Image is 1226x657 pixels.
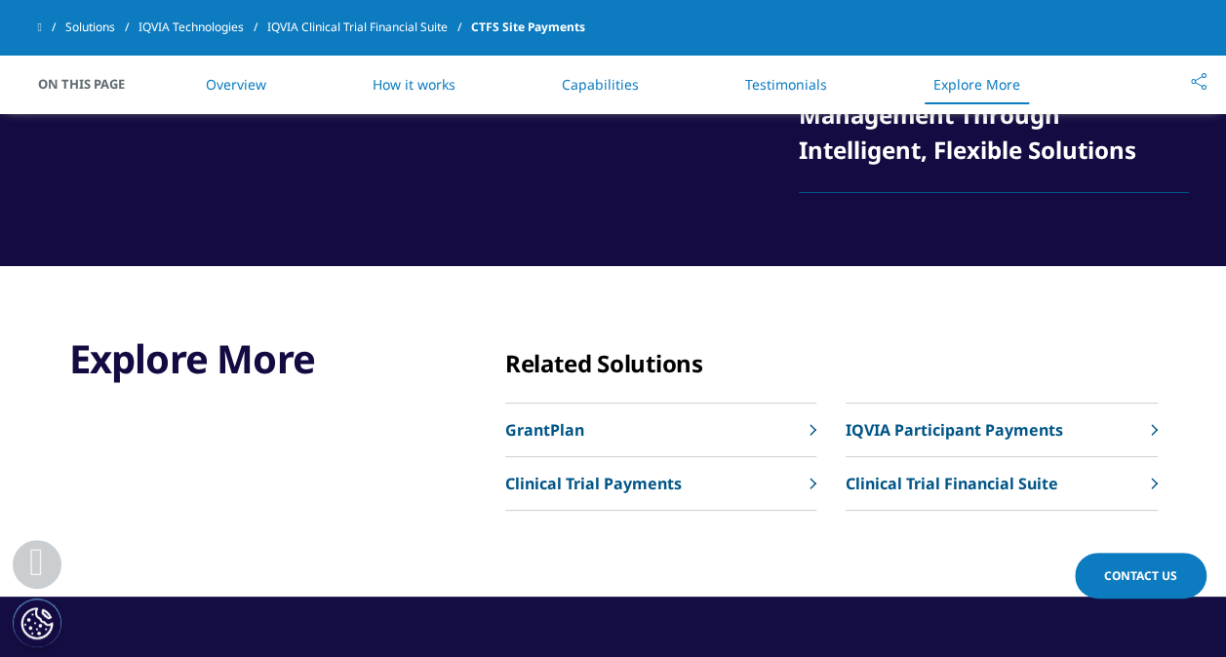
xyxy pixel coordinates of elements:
[745,75,827,94] a: Testimonials
[505,404,816,457] a: GrantPlan
[206,75,266,94] a: Overview
[505,418,584,442] p: GrantPlan
[846,472,1058,495] p: Clinical Trial Financial Suite
[505,349,1158,378] div: Related Solutions
[38,74,145,94] span: On This Page
[846,404,1157,457] a: IQVIA Participant Payments
[1104,567,1177,584] span: Contact Us
[933,75,1020,94] a: Explore More
[267,10,471,45] a: IQVIA Clinical Trial Financial Suite
[799,63,1176,166] a: Advancing Clinical Trial Financial Management Through Intelligent, Flexible Solutions
[69,334,395,383] h3: Explore More
[505,457,816,511] a: Clinical Trial Payments
[138,10,267,45] a: IQVIA Technologies
[846,457,1157,511] a: Clinical Trial Financial Suite
[562,75,639,94] a: Capabilities
[471,10,585,45] span: CTFS Site Payments
[505,472,682,495] p: Clinical Trial Payments
[846,418,1063,442] p: IQVIA Participant Payments
[1075,553,1206,599] a: Contact Us
[65,10,138,45] a: Solutions
[373,75,455,94] a: How it works
[13,599,61,647] button: Cookies Settings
